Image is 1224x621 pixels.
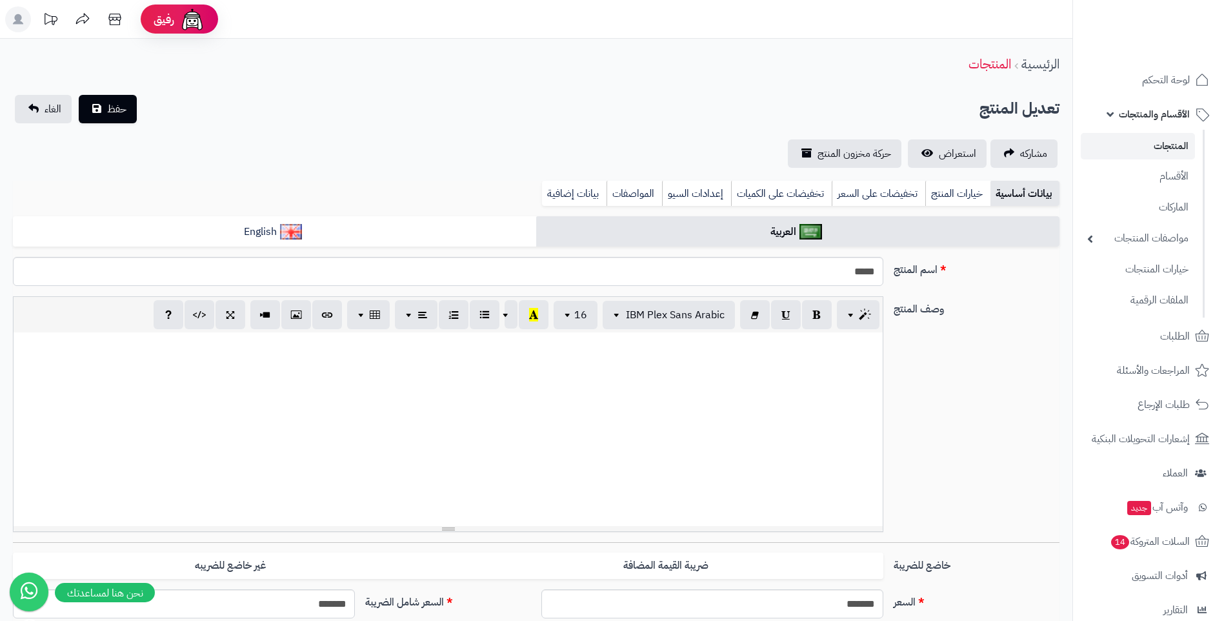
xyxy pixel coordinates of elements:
[626,307,725,323] span: IBM Plex Sans Arabic
[45,101,61,117] span: الغاء
[1142,71,1190,89] span: لوحة التحكم
[990,181,1059,207] a: بيانات أساسية
[280,224,303,239] img: English
[1163,464,1188,482] span: العملاء
[15,95,72,123] a: الغاء
[13,553,448,579] label: غير خاضع للضريبه
[1081,194,1195,221] a: الماركات
[1081,133,1195,159] a: المنتجات
[1163,601,1188,619] span: التقارير
[1119,105,1190,123] span: الأقسام والمنتجات
[1126,498,1188,516] span: وآتس آب
[888,296,1065,317] label: وصف المنتج
[832,181,925,207] a: تخفيضات على السعر
[1117,361,1190,380] span: المراجعات والأسئلة
[79,95,137,123] button: حفظ
[799,224,822,239] img: العربية
[925,181,990,207] a: خيارات المنتج
[1110,533,1190,551] span: السلات المتروكة
[1132,567,1188,585] span: أدوات التسويق
[1160,327,1190,345] span: الطلبات
[1081,355,1216,386] a: المراجعات والأسئلة
[542,181,607,207] a: بيانات إضافية
[1081,65,1216,96] a: لوحة التحكم
[1138,396,1190,414] span: طلبات الإرجاع
[1081,163,1195,190] a: الأقسام
[1136,10,1212,37] img: logo-2.png
[888,257,1065,278] label: اسم المنتج
[818,146,891,161] span: حركة مخزون المنتج
[34,6,66,36] a: تحديثات المنصة
[13,216,536,248] a: English
[1081,321,1216,352] a: الطلبات
[990,139,1058,168] a: مشاركه
[448,553,883,579] label: ضريبة القيمة المضافة
[607,181,662,207] a: المواصفات
[1081,423,1216,454] a: إشعارات التحويلات البنكية
[1081,287,1195,314] a: الملفات الرقمية
[1081,526,1216,557] a: السلات المتروكة14
[574,307,587,323] span: 16
[1081,492,1216,523] a: وآتس آبجديد
[1110,534,1130,550] span: 14
[939,146,976,161] span: استعراض
[908,139,987,168] a: استعراض
[536,216,1059,248] a: العربية
[888,589,1065,610] label: السعر
[154,12,174,27] span: رفيق
[1081,560,1216,591] a: أدوات التسويق
[979,96,1059,122] h2: تعديل المنتج
[662,181,731,207] a: إعدادات السيو
[731,181,832,207] a: تخفيضات على الكميات
[107,101,126,117] span: حفظ
[888,553,1065,573] label: خاضع للضريبة
[360,589,536,610] label: السعر شامل الضريبة
[1092,430,1190,448] span: إشعارات التحويلات البنكية
[554,301,597,329] button: 16
[1127,501,1151,515] span: جديد
[603,301,735,329] button: IBM Plex Sans Arabic
[1081,225,1195,252] a: مواصفات المنتجات
[1081,256,1195,283] a: خيارات المنتجات
[1020,146,1047,161] span: مشاركه
[1021,54,1059,74] a: الرئيسية
[1081,458,1216,489] a: العملاء
[968,54,1011,74] a: المنتجات
[788,139,901,168] a: حركة مخزون المنتج
[1081,389,1216,420] a: طلبات الإرجاع
[179,6,205,32] img: ai-face.png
